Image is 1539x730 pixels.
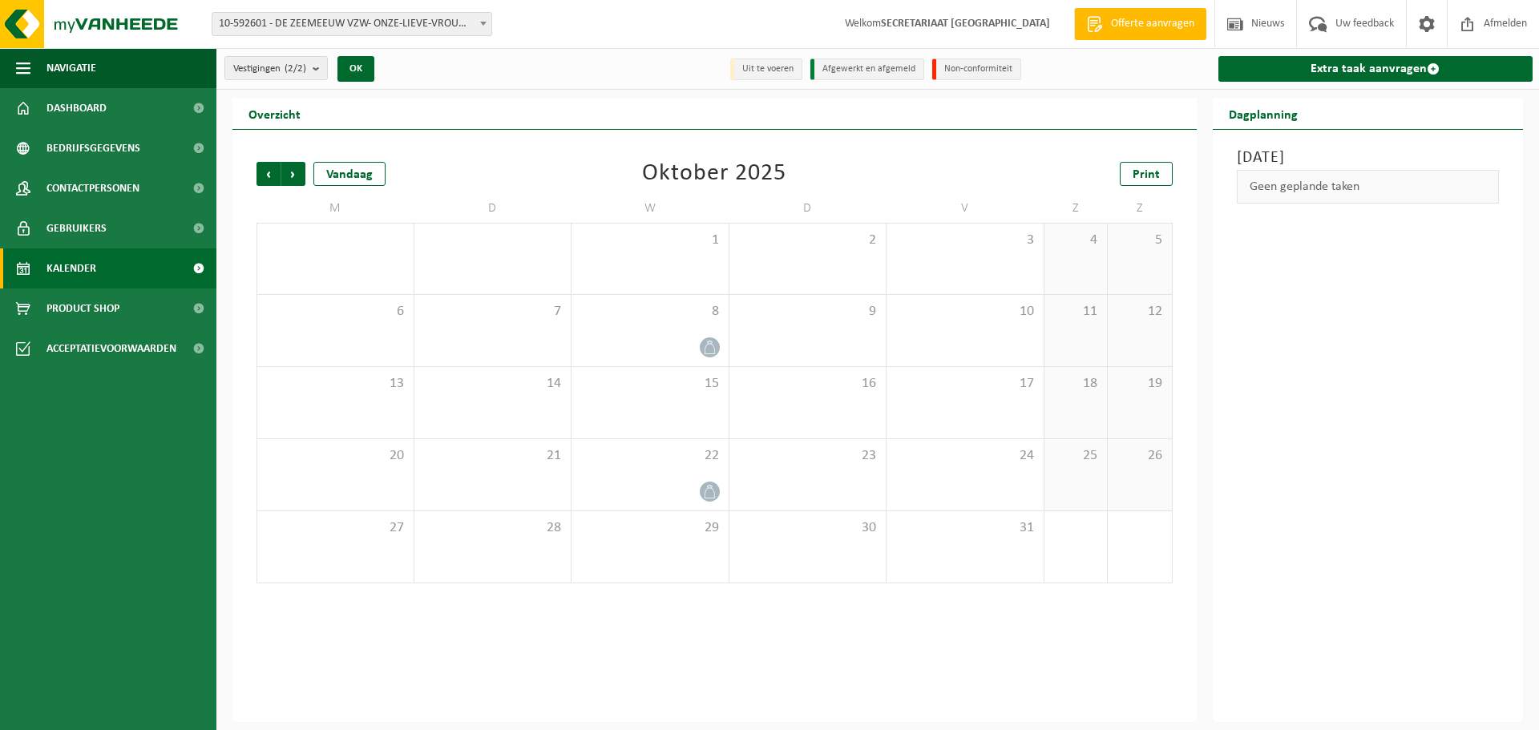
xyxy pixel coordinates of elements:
[1074,8,1206,40] a: Offerte aanvragen
[1116,232,1163,249] span: 5
[265,519,406,537] span: 27
[572,194,729,223] td: W
[737,375,879,393] span: 16
[895,519,1036,537] span: 31
[256,194,414,223] td: M
[810,58,924,80] li: Afgewerkt en afgemeld
[414,194,572,223] td: D
[737,232,879,249] span: 2
[46,128,140,168] span: Bedrijfsgegevens
[285,63,306,74] count: (2/2)
[895,303,1036,321] span: 10
[730,58,802,80] li: Uit te voeren
[281,162,305,186] span: Volgende
[1116,375,1163,393] span: 19
[737,447,879,465] span: 23
[1052,303,1100,321] span: 11
[580,232,721,249] span: 1
[46,208,107,248] span: Gebruikers
[1213,98,1314,129] h2: Dagplanning
[1237,146,1500,170] h3: [DATE]
[642,162,786,186] div: Oktober 2025
[46,248,96,288] span: Kalender
[729,194,887,223] td: D
[46,88,107,128] span: Dashboard
[1107,16,1198,32] span: Offerte aanvragen
[232,98,317,129] h2: Overzicht
[422,519,563,537] span: 28
[580,447,721,465] span: 22
[580,303,721,321] span: 8
[224,56,328,80] button: Vestigingen(2/2)
[212,12,492,36] span: 10-592601 - DE ZEEMEEUW VZW- ONZE-LIEVE-VROUWECOLLEGE - OOSTENDE
[1218,56,1533,82] a: Extra taak aanvragen
[1052,232,1100,249] span: 4
[1108,194,1172,223] td: Z
[580,519,721,537] span: 29
[1120,162,1173,186] a: Print
[46,288,119,329] span: Product Shop
[895,375,1036,393] span: 17
[1116,303,1163,321] span: 12
[1052,447,1100,465] span: 25
[256,162,281,186] span: Vorige
[895,232,1036,249] span: 3
[313,162,386,186] div: Vandaag
[46,329,176,369] span: Acceptatievoorwaarden
[46,48,96,88] span: Navigatie
[233,57,306,81] span: Vestigingen
[580,375,721,393] span: 15
[1133,168,1160,181] span: Print
[737,303,879,321] span: 9
[1044,194,1109,223] td: Z
[265,303,406,321] span: 6
[932,58,1021,80] li: Non-conformiteit
[881,18,1050,30] strong: SECRETARIAAT [GEOGRAPHIC_DATA]
[1116,447,1163,465] span: 26
[422,375,563,393] span: 14
[422,447,563,465] span: 21
[895,447,1036,465] span: 24
[265,375,406,393] span: 13
[887,194,1044,223] td: V
[1052,375,1100,393] span: 18
[337,56,374,82] button: OK
[422,303,563,321] span: 7
[46,168,139,208] span: Contactpersonen
[265,447,406,465] span: 20
[212,13,491,35] span: 10-592601 - DE ZEEMEEUW VZW- ONZE-LIEVE-VROUWECOLLEGE - OOSTENDE
[737,519,879,537] span: 30
[1237,170,1500,204] div: Geen geplande taken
